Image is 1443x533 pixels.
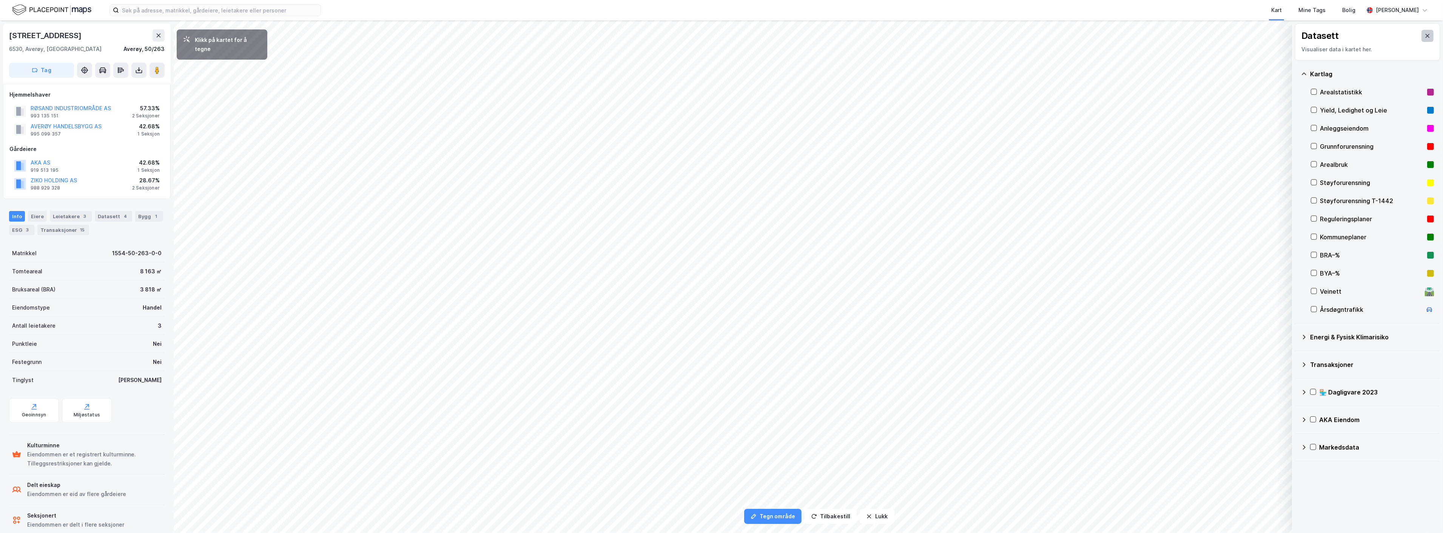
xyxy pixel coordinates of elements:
div: Hjemmelshaver [9,90,164,99]
div: 995 099 357 [31,131,61,137]
div: Eiendommen er eid av flere gårdeiere [27,490,126,499]
div: Veinett [1320,287,1422,296]
div: 6530, Averøy, [GEOGRAPHIC_DATA] [9,45,102,54]
div: [PERSON_NAME] [1376,6,1419,15]
div: 919 513 195 [31,167,59,173]
div: 1 Seksjon [137,131,160,137]
div: Kart [1271,6,1282,15]
div: Kartlag [1310,69,1434,79]
div: Info [9,211,25,222]
input: Søk på adresse, matrikkel, gårdeiere, leietakere eller personer [119,5,321,16]
div: 🛣️ [1424,287,1435,296]
div: Bruksareal (BRA) [12,285,55,294]
div: 57.33% [132,104,160,113]
div: Yield, Ledighet og Leie [1320,106,1424,115]
div: Punktleie [12,339,37,348]
div: Klikk på kartet for å tegne [195,35,261,54]
div: Seksjonert [27,511,124,520]
div: Nei [153,357,162,367]
div: [STREET_ADDRESS] [9,29,83,42]
div: ESG [9,225,34,235]
div: Kommuneplaner [1320,233,1424,242]
button: Tilbakestill [805,509,857,524]
div: Kulturminne [27,441,162,450]
div: Energi & Fysisk Klimarisiko [1310,333,1434,342]
div: 988 929 328 [31,185,60,191]
div: 2 Seksjoner [132,113,160,119]
div: Eiendomstype [12,303,50,312]
div: Miljøstatus [74,412,100,418]
div: Markedsdata [1319,443,1434,452]
button: Tegn område [744,509,802,524]
div: Bygg [135,211,163,222]
div: [PERSON_NAME] [118,376,162,385]
div: Grunnforurensning [1320,142,1424,151]
div: Tinglyst [12,376,34,385]
div: Averøy, 50/263 [123,45,165,54]
div: 2 Seksjoner [132,185,160,191]
div: 42.68% [137,122,160,131]
div: Visualiser data i kartet her. [1301,45,1434,54]
div: Støyforurensning T-1442 [1320,196,1424,205]
div: Matrikkel [12,249,37,258]
div: 15 [79,226,86,234]
div: 28.67% [132,176,160,185]
div: Arealbruk [1320,160,1424,169]
div: Eiendommen er delt i flere seksjoner [27,520,124,529]
div: Gårdeiere [9,145,164,154]
div: Delt eieskap [27,481,126,490]
div: Datasett [95,211,132,222]
div: 993 135 151 [31,113,59,119]
div: 42.68% [137,158,160,167]
div: 🏪 Dagligvare 2023 [1319,388,1434,397]
div: 3 [24,226,31,234]
div: Eiendommen er et registrert kulturminne. Tilleggsrestriksjoner kan gjelde. [27,450,162,468]
div: Transaksjoner [1310,360,1434,369]
div: Reguleringsplaner [1320,214,1424,223]
div: Eiere [28,211,47,222]
div: Geoinnsyn [22,412,46,418]
div: AKA Eiendom [1319,415,1434,424]
div: Festegrunn [12,357,42,367]
div: 1554-50-263-0-0 [112,249,162,258]
div: BYA–% [1320,269,1424,278]
div: 1 Seksjon [137,167,160,173]
div: 3 [81,213,89,220]
div: 4 [122,213,129,220]
div: Mine Tags [1298,6,1326,15]
div: Kontrollprogram for chat [1405,497,1443,533]
div: 8 163 ㎡ [140,267,162,276]
div: Transaksjoner [37,225,89,235]
button: Tag [9,63,74,78]
div: 3 [158,321,162,330]
div: Støyforurensning [1320,178,1424,187]
iframe: Chat Widget [1405,497,1443,533]
div: 1 [153,213,160,220]
img: logo.f888ab2527a4732fd821a326f86c7f29.svg [12,3,91,17]
button: Lukk [860,509,894,524]
div: Bolig [1342,6,1355,15]
div: Tomteareal [12,267,42,276]
div: BRA–% [1320,251,1424,260]
div: Anleggseiendom [1320,124,1424,133]
div: Leietakere [50,211,92,222]
div: Årsdøgntrafikk [1320,305,1422,314]
div: Handel [143,303,162,312]
div: Datasett [1301,30,1339,42]
div: Antall leietakere [12,321,55,330]
div: Arealstatistikk [1320,88,1424,97]
div: Nei [153,339,162,348]
div: 3 818 ㎡ [140,285,162,294]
